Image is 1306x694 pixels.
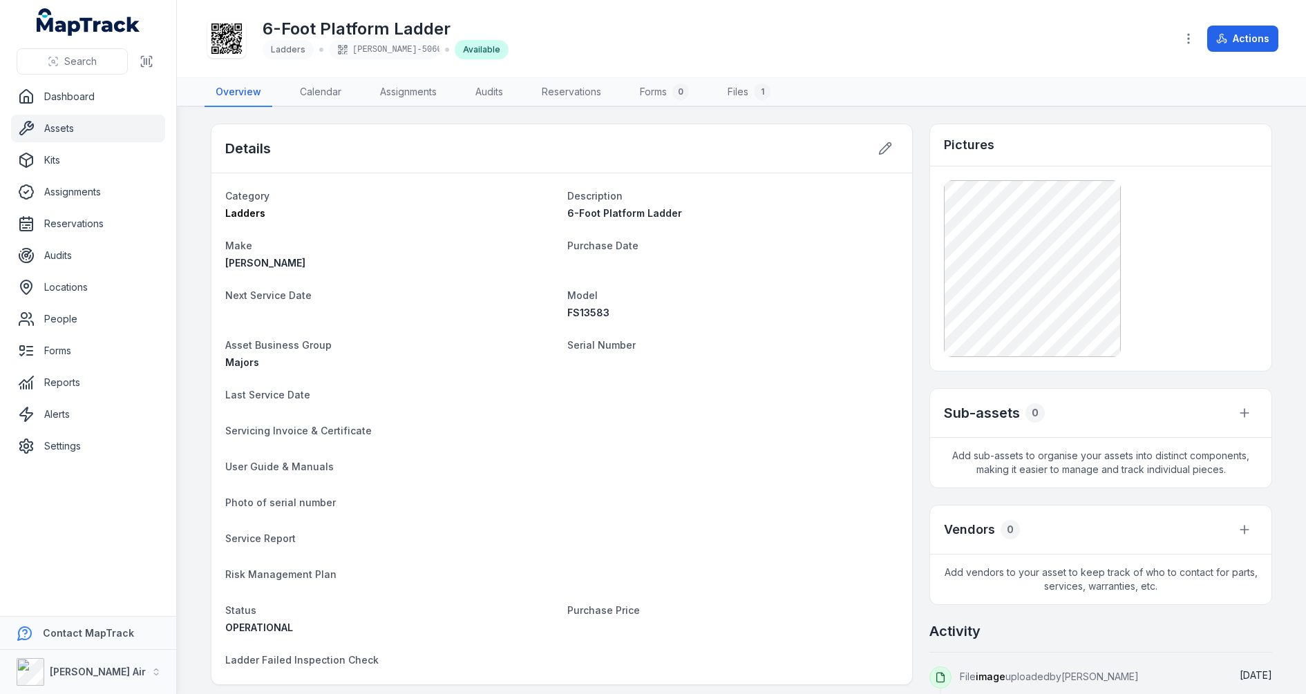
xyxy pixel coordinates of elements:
h2: Details [225,139,271,158]
a: People [11,305,165,333]
span: [PERSON_NAME] [225,257,305,269]
a: Settings [11,432,165,460]
a: Audits [11,242,165,269]
span: Asset Business Group [225,339,332,351]
span: Purchase Price [567,604,640,616]
a: Locations [11,273,165,301]
span: Servicing Invoice & Certificate [225,425,372,436]
a: Reservations [11,210,165,238]
span: Description [567,190,623,202]
a: Reservations [531,78,612,107]
div: Available [455,40,509,59]
a: Files1 [717,78,782,107]
a: Dashboard [11,83,165,110]
span: Majors [225,356,259,368]
h1: 6-Foot Platform Ladder [263,18,509,40]
span: Add sub-assets to organise your assets into distinct components, making it easier to manage and t... [930,438,1271,488]
span: 6-Foot Platform Ladder [567,207,682,219]
strong: [PERSON_NAME] Air [50,666,146,677]
span: User Guide & Manuals [225,461,334,472]
span: FS13583 [567,307,609,318]
div: 0 [1001,520,1020,539]
time: 19/08/2025, 2:55:30 pm [1240,669,1272,681]
a: Assignments [11,178,165,206]
span: Photo of serial number [225,497,336,508]
h3: Vendors [944,520,995,539]
div: 0 [672,84,689,100]
span: Make [225,240,252,251]
span: Add vendors to your asset to keep track of who to contact for parts, services, warranties, etc. [930,555,1271,604]
a: Calendar [289,78,352,107]
span: Purchase Date [567,240,638,251]
button: Actions [1207,26,1278,52]
a: Reports [11,369,165,396]
span: Last Service Date [225,389,310,401]
span: Status [225,604,256,616]
span: Category [225,190,269,202]
a: Audits [464,78,514,107]
span: Serial Number [567,339,636,351]
a: Kits [11,146,165,174]
span: image [976,671,1005,682]
span: Next Service Date [225,289,312,301]
h2: Sub-assets [944,403,1020,423]
strong: Contact MapTrack [43,627,134,639]
span: [DATE] [1240,669,1272,681]
div: [PERSON_NAME]-5060 [329,40,439,59]
a: Assignments [369,78,448,107]
button: Search [17,48,128,75]
span: Ladder Failed Inspection Check [225,654,379,666]
span: File uploaded by [PERSON_NAME] [960,671,1139,682]
span: Ladders [225,207,265,219]
a: Forms0 [629,78,700,107]
span: Service Report [225,532,296,544]
a: Forms [11,337,165,365]
span: Model [567,289,598,301]
span: Ladders [271,44,305,55]
span: Search [64,55,97,68]
div: 1 [754,84,770,100]
a: MapTrack [37,8,140,36]
a: Assets [11,115,165,142]
div: 0 [1025,403,1045,423]
a: Alerts [11,401,165,428]
a: Overview [205,78,272,107]
span: OPERATIONAL [225,621,293,633]
h2: Activity [929,621,981,641]
h3: Pictures [944,135,994,155]
span: Risk Management Plan [225,568,337,580]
